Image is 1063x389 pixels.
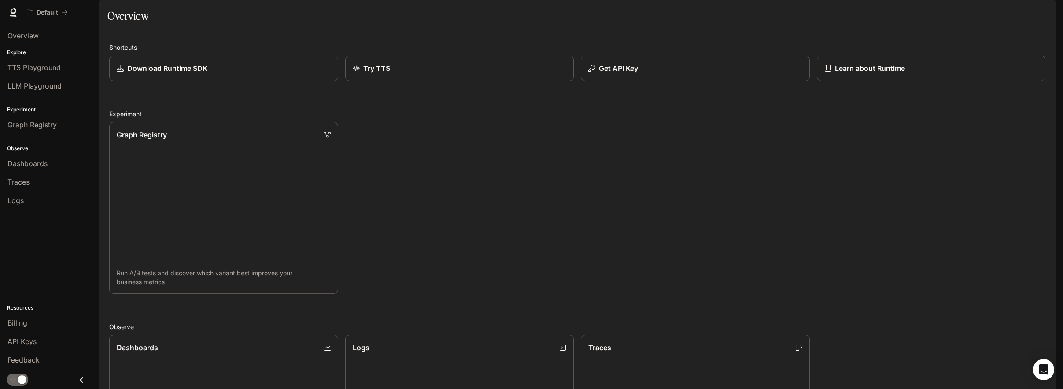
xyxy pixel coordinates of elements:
div: Open Intercom Messenger [1033,359,1054,380]
button: Get API Key [581,56,810,81]
h2: Shortcuts [109,43,1045,52]
p: Default [37,9,58,16]
h2: Observe [109,322,1045,331]
p: Download Runtime SDK [127,63,207,74]
a: Learn about Runtime [817,56,1046,81]
p: Run A/B tests and discover which variant best improves your business metrics [117,269,331,286]
p: Graph Registry [117,130,167,140]
p: Try TTS [363,63,390,74]
p: Dashboards [117,342,158,353]
h2: Experiment [109,109,1045,119]
button: All workspaces [23,4,72,21]
h1: Overview [107,7,148,25]
p: Traces [588,342,611,353]
a: Download Runtime SDK [109,56,338,81]
a: Graph RegistryRun A/B tests and discover which variant best improves your business metrics [109,122,338,294]
p: Logs [353,342,369,353]
p: Learn about Runtime [835,63,905,74]
a: Try TTS [345,56,574,81]
p: Get API Key [599,63,638,74]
